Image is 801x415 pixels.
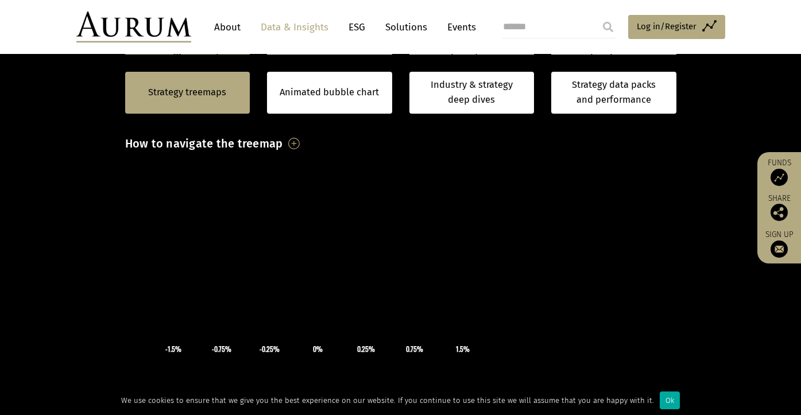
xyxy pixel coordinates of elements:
a: Data & Insights [255,17,334,38]
div: Share [763,195,795,221]
span: Log in/Register [637,20,696,33]
img: Aurum [76,11,191,42]
h3: How to navigate the treemap [125,134,283,153]
a: Strategy treemaps [148,85,226,100]
a: Industry & strategy deep dives [409,72,535,114]
img: Share this post [771,204,788,221]
a: Strategy data packs and performance [551,72,676,114]
a: ESG [343,17,371,38]
a: Solutions [380,17,433,38]
img: Access Funds [771,169,788,186]
a: Animated bubble chart [280,85,379,100]
img: Sign up to our newsletter [771,241,788,258]
input: Submit [597,15,620,38]
a: Events [442,17,476,38]
a: Funds [763,158,795,186]
a: Log in/Register [628,15,725,39]
div: Ok [660,391,680,409]
a: Sign up [763,230,795,258]
a: About [208,17,246,38]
